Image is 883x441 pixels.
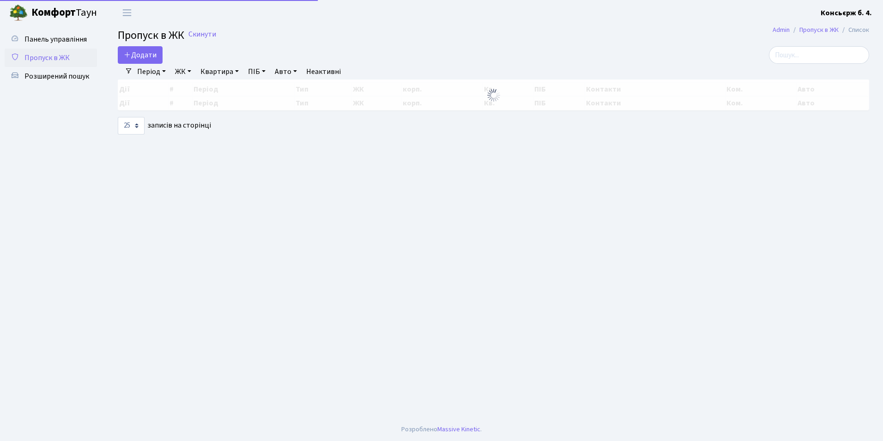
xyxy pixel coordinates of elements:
[5,67,97,86] a: Розширений пошук
[31,5,97,21] span: Таун
[302,64,345,80] a: Неактивні
[9,4,28,22] img: logo.png
[197,64,242,80] a: Квартира
[124,50,157,60] span: Додати
[118,46,163,64] a: Додати
[821,8,872,18] b: Консьєрж б. 4.
[31,5,76,20] b: Комфорт
[24,71,89,81] span: Розширений пошук
[401,424,482,435] div: Розроблено .
[759,20,883,40] nav: breadcrumb
[115,5,139,20] button: Переключити навігацію
[437,424,480,434] a: Massive Kinetic
[118,117,145,135] select: записів на сторінці
[5,49,97,67] a: Пропуск в ЖК
[839,25,869,35] li: Список
[118,117,211,135] label: записів на сторінці
[188,30,216,39] a: Скинути
[5,30,97,49] a: Панель управління
[769,46,869,64] input: Пошук...
[486,88,501,103] img: Обробка...
[244,64,269,80] a: ПІБ
[171,64,195,80] a: ЖК
[799,25,839,35] a: Пропуск в ЖК
[24,53,70,63] span: Пропуск в ЖК
[271,64,301,80] a: Авто
[24,34,87,44] span: Панель управління
[821,7,872,18] a: Консьєрж б. 4.
[773,25,790,35] a: Admin
[118,27,184,43] span: Пропуск в ЖК
[133,64,169,80] a: Період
